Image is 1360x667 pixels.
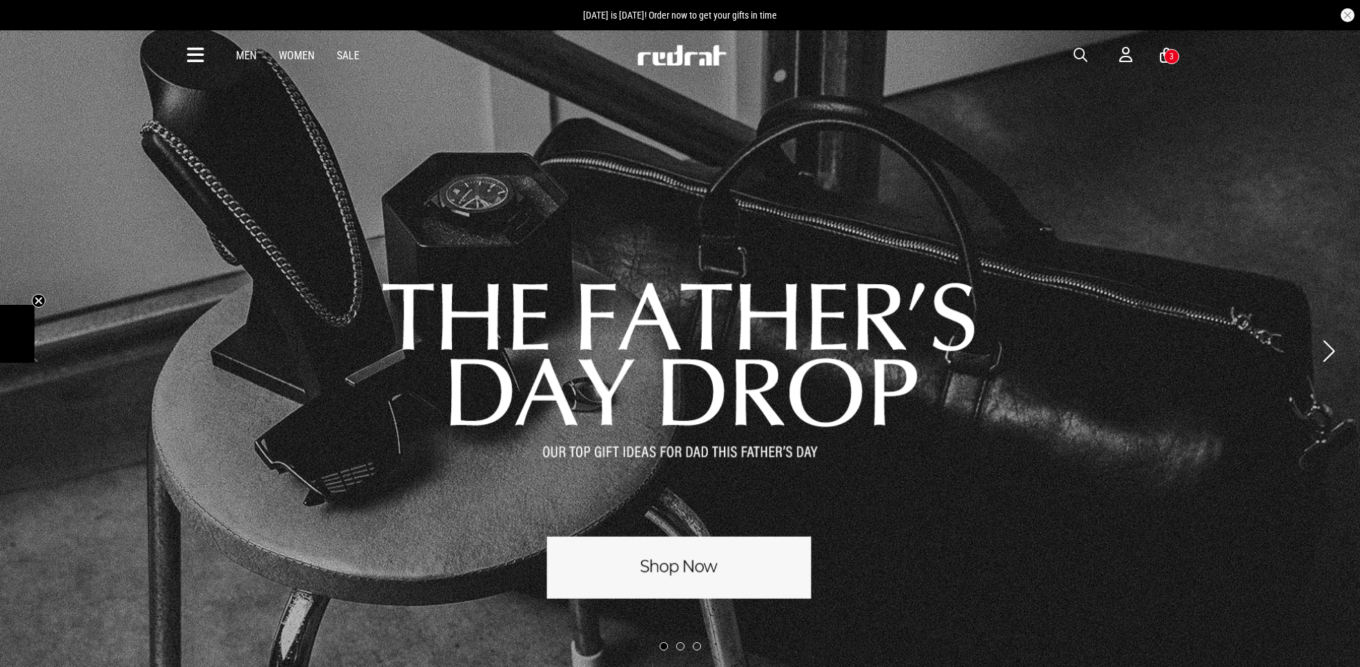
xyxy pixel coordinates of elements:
img: Redrat logo [636,45,727,66]
button: Next slide [1319,336,1338,366]
a: 3 [1160,48,1173,63]
span: [DATE] is [DATE]! Order now to get your gifts in time [583,10,777,21]
a: Men [236,49,257,62]
div: 3 [1170,52,1174,61]
a: Women [279,49,315,62]
button: Close teaser [32,294,46,308]
a: Sale [337,49,359,62]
